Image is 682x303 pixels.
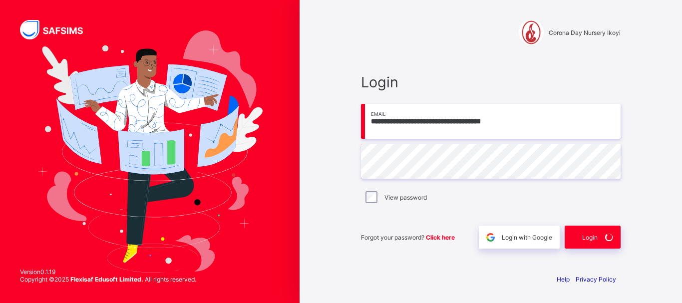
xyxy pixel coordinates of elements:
[502,234,552,241] span: Login with Google
[576,276,616,283] a: Privacy Policy
[384,194,427,201] label: View password
[549,29,621,36] span: Corona Day Nursery Ikoyi
[20,268,196,276] span: Version 0.1.19
[20,276,196,283] span: Copyright © 2025 All rights reserved.
[361,73,621,91] span: Login
[70,276,143,283] strong: Flexisaf Edusoft Limited.
[20,20,95,39] img: SAFSIMS Logo
[485,232,496,243] img: google.396cfc9801f0270233282035f929180a.svg
[426,234,455,241] a: Click here
[582,234,598,241] span: Login
[37,30,263,273] img: Hero Image
[361,234,455,241] span: Forgot your password?
[557,276,570,283] a: Help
